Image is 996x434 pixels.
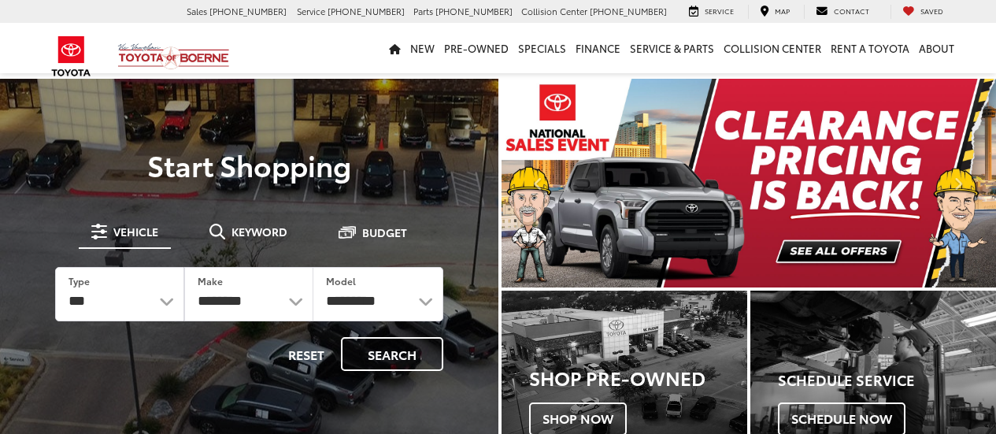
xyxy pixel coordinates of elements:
button: Reset [275,337,338,371]
span: Budget [362,227,407,238]
label: Model [326,274,356,287]
img: Vic Vaughan Toyota of Boerne [117,43,230,70]
button: Click to view next picture. [922,110,996,256]
a: New [405,23,439,73]
span: [PHONE_NUMBER] [328,5,405,17]
span: Contact [834,6,869,16]
button: Search [341,337,443,371]
a: Rent a Toyota [826,23,914,73]
span: [PHONE_NUMBER] [590,5,667,17]
a: Map [748,5,802,19]
span: Vehicle [113,226,158,237]
span: Sales [187,5,207,17]
span: Keyword [231,226,287,237]
a: Pre-Owned [439,23,513,73]
label: Make [198,274,223,287]
span: Map [775,6,790,16]
a: Home [384,23,405,73]
h4: Schedule Service [778,373,996,388]
h3: Shop Pre-Owned [529,367,747,388]
span: Parts [413,5,433,17]
span: Saved [920,6,943,16]
label: Type [68,274,90,287]
button: Click to view previous picture. [502,110,576,256]
span: Service [297,5,325,17]
a: Service & Parts: Opens in a new tab [625,23,719,73]
a: Specials [513,23,571,73]
a: About [914,23,959,73]
p: Start Shopping [33,149,465,180]
a: Finance [571,23,625,73]
span: [PHONE_NUMBER] [209,5,287,17]
span: [PHONE_NUMBER] [435,5,513,17]
a: My Saved Vehicles [890,5,955,19]
a: Service [677,5,746,19]
a: Collision Center [719,23,826,73]
a: Contact [804,5,881,19]
span: Collision Center [521,5,587,17]
img: Toyota [42,31,101,82]
span: Service [705,6,734,16]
